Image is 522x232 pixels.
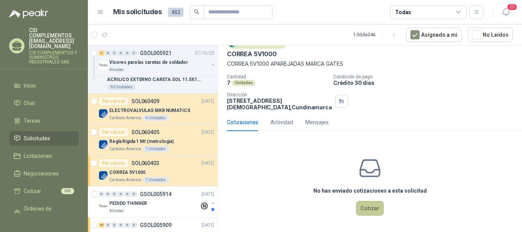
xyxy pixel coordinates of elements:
[168,8,183,17] span: 462
[406,28,462,42] button: Asignado a mi
[305,118,329,127] div: Mensajes
[112,222,117,228] div: 0
[143,146,169,152] div: 1 Unidades
[109,67,124,73] p: Almatec
[24,169,59,178] span: Negociaciones
[24,152,52,160] span: Licitaciones
[201,160,214,167] p: [DATE]
[143,115,169,121] div: 4 Unidades
[271,118,293,127] div: Actividad
[227,92,332,97] p: Dirección
[88,63,217,94] a: Por cotizarSOL060423ACRILICO EXTERNO CARETA SOL 11.5X10.5CM – careta Furius30 Unidades
[118,50,124,56] div: 0
[109,169,145,176] p: CORREA 5V1000
[24,204,71,221] span: Órdenes de Compra
[131,222,137,228] div: 0
[99,109,108,118] img: Company Logo
[107,84,136,90] div: 30 Unidades
[201,129,214,136] p: [DATE]
[353,29,400,41] div: 1 - 50 de 346
[468,28,513,42] button: No Leídos
[88,125,217,156] a: Por cotizarSOL060405[DATE] Company LogoRegla Rigida 1 Mt (metrologia)Cartones America1 Unidades
[112,50,117,56] div: 0
[109,115,141,121] p: Cartones America
[9,166,79,181] a: Negociaciones
[105,50,111,56] div: 0
[125,191,130,197] div: 0
[356,201,384,216] button: Cotizar
[333,79,519,86] p: Crédito 30 días
[24,187,41,195] span: Cotizar
[140,50,172,56] p: GSOL005921
[227,60,513,68] p: CORREA 5V1000 APAREJADAS MARCA GATES
[333,74,519,79] p: Condición de pago
[227,97,332,110] p: [STREET_ADDRESS] [DEMOGRAPHIC_DATA] , Cundinamarca
[9,9,48,18] img: Logo peakr
[118,222,124,228] div: 0
[9,114,79,128] a: Tareas
[227,50,277,58] p: CORREA 5V1000
[24,81,36,90] span: Inicio
[99,222,104,228] div: 19
[105,191,111,197] div: 0
[29,50,79,64] p: CSI COMPLEMENTOS Y SUMINISTROS INDUSTRIALES SAS
[99,171,108,180] img: Company Logo
[131,130,159,135] p: SOL060405
[131,161,159,166] p: SOL060403
[24,99,35,107] span: Chat
[99,97,128,106] div: Por cotizar
[201,98,214,105] p: [DATE]
[227,74,327,79] p: Cantidad
[313,187,427,195] h3: No has enviado cotizaciones a esta solicitud
[109,59,188,66] p: Visores para las caretas de soldador
[99,191,104,197] div: 0
[99,159,128,168] div: Por cotizar
[99,140,108,149] img: Company Logo
[99,190,216,214] a: 0 0 0 0 0 0 GSOL005914[DATE] Company LogoPEDIDO THINNERAlmatec
[9,78,79,93] a: Inicio
[24,117,41,125] span: Tareas
[109,177,141,183] p: Cartones America
[9,131,79,146] a: Solicitudes
[507,3,517,11] span: 20
[201,191,214,198] p: [DATE]
[105,222,111,228] div: 0
[143,177,169,183] div: 7 Unidades
[99,49,216,73] a: 2 0 0 0 0 0 GSOL00592107/10/25 Company LogoVisores para las caretas de soldadorAlmatec
[109,138,173,145] p: Regla Rigida 1 Mt (metrologia)
[195,50,214,57] p: 07/10/25
[109,200,147,207] p: PEDIDO THINNER
[113,6,162,18] h1: Mis solicitudes
[29,28,79,49] p: CSI COMPLEMENTOS [EMAIL_ADDRESS][DOMAIN_NAME]
[140,191,172,197] p: GSOL005914
[99,202,108,211] img: Company Logo
[194,9,199,15] span: search
[140,222,172,228] p: GSOL005909
[227,79,230,86] p: 7
[107,76,202,83] p: ACRILICO EXTERNO CARETA SOL 11.5X10.5CM – careta Furius
[395,8,411,16] div: Todas
[131,99,159,104] p: SOL060409
[131,191,137,197] div: 0
[99,128,128,137] div: Por cotizar
[109,107,190,114] p: ELECTROVALVULAS MK8 NUMATICS
[88,156,217,187] a: Por cotizarSOL060403[DATE] Company LogoCORREA 5V1000Cartones America7 Unidades
[99,61,108,70] img: Company Logo
[9,149,79,163] a: Licitaciones
[499,5,513,19] button: 20
[109,208,124,214] p: Almatec
[118,191,124,197] div: 0
[131,50,137,56] div: 0
[125,222,130,228] div: 0
[99,50,104,56] div: 2
[9,184,79,198] a: Cotizar385
[9,96,79,110] a: Chat
[88,94,217,125] a: Por cotizarSOL060409[DATE] Company LogoELECTROVALVULAS MK8 NUMATICSCartones America4 Unidades
[9,201,79,224] a: Órdenes de Compra
[227,118,258,127] div: Cotizaciones
[125,50,130,56] div: 0
[112,191,117,197] div: 0
[109,146,141,152] p: Cartones America
[61,188,74,194] span: 385
[24,134,50,143] span: Solicitudes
